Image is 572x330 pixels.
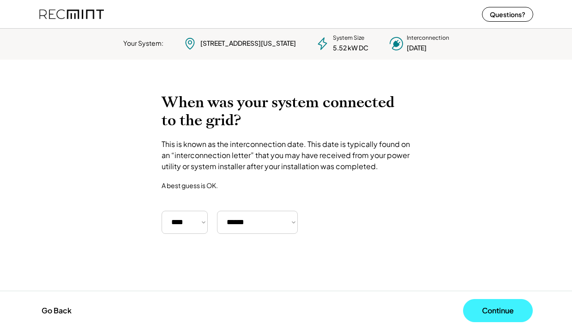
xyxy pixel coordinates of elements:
div: System Size [333,34,364,42]
div: This is known as the interconnection date. This date is typically found on an “interconnection le... [162,139,411,172]
div: [DATE] [407,43,427,53]
div: [STREET_ADDRESS][US_STATE] [200,39,296,48]
div: Interconnection [407,34,449,42]
div: A best guess is OK. [162,181,218,189]
div: 5.52 kW DC [333,43,368,53]
h2: When was your system connected to the grid? [162,93,411,129]
div: Your System: [123,39,163,48]
img: recmint-logotype%403x%20%281%29.jpeg [39,2,104,26]
button: Continue [463,299,533,322]
button: Go Back [39,300,74,321]
button: Questions? [482,7,533,22]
